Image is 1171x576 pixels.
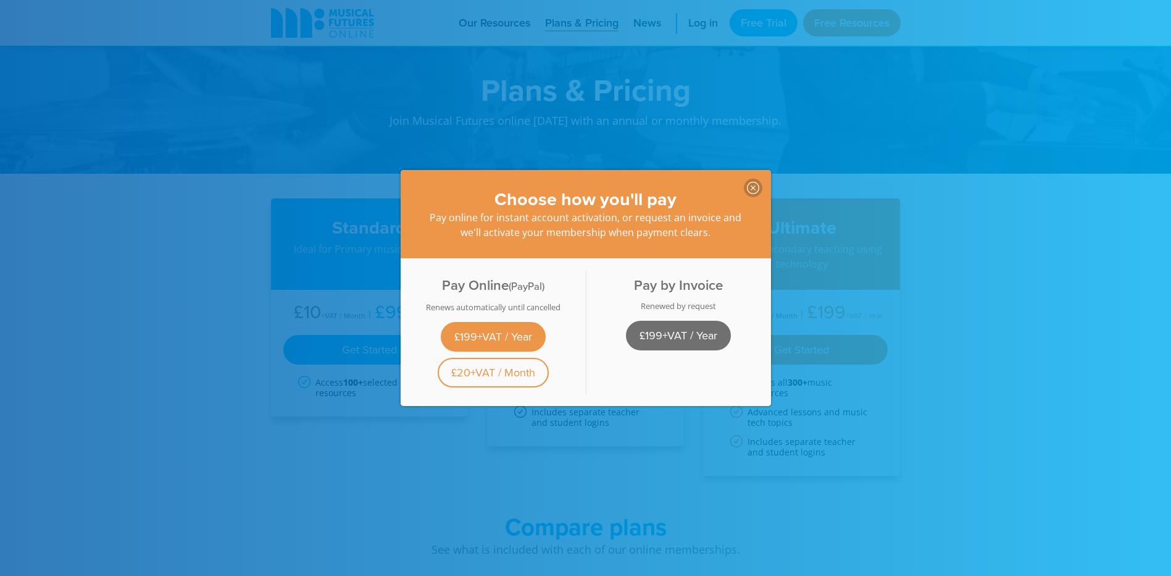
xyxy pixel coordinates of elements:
a: £199+VAT / Year [626,321,731,350]
div: Renewed by request [593,301,764,311]
p: Pay online for instant account activation, or request an invoice and we'll activate your membersh... [425,210,746,240]
a: £199+VAT / Year [441,322,546,352]
div: Renews automatically until cancelled [408,302,578,312]
h4: Pay by Invoice [593,277,764,294]
span: (PayPal) [509,279,544,294]
h4: Pay Online [408,277,578,295]
h3: Choose how you'll pay [425,188,746,210]
a: £20+VAT / Month [438,358,549,388]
